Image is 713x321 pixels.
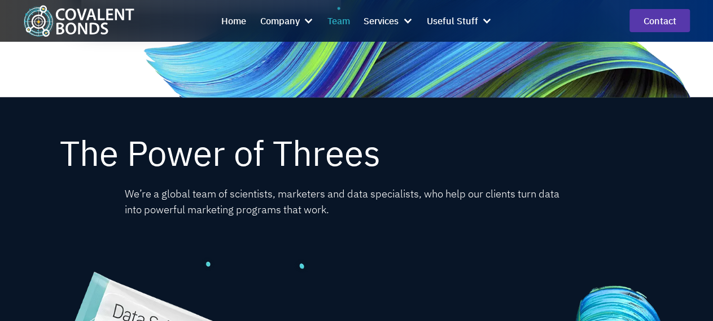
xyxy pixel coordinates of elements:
[427,7,492,34] div: Useful Stuff
[427,14,478,28] div: Useful Stuff
[544,199,713,321] iframe: Chat Widget
[221,7,246,34] a: Home
[125,186,570,217] p: We’re a global team of scientists, marketers and data specialists, who help our clients turn data...
[327,14,350,28] div: Team
[260,14,299,28] div: Company
[23,5,134,37] img: Covalent Bonds White / Teal Logo
[629,9,690,32] a: contact
[60,134,653,173] h2: The Power of Threes
[327,7,350,34] a: Team
[364,7,413,34] div: Services
[221,14,246,28] div: Home
[23,5,134,37] a: home
[364,14,399,28] div: Services
[260,7,313,34] div: Company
